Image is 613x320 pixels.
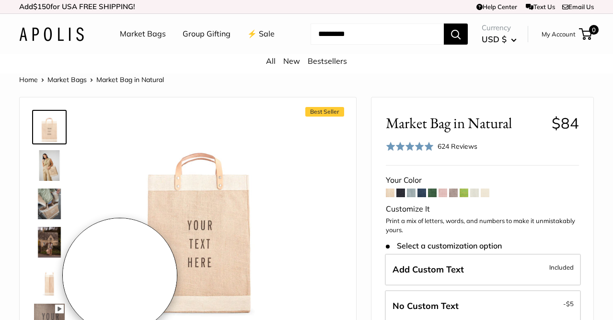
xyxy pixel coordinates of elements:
label: Add Custom Text [385,254,581,285]
a: Market Bag in Natural [32,187,67,221]
img: Market Bag in Natural [34,150,65,181]
a: New [283,56,300,66]
span: Currency [482,21,517,35]
a: Home [19,75,38,84]
span: Included [549,261,574,273]
span: 0 [589,25,599,35]
a: Text Us [526,3,555,11]
nav: Breadcrumb [19,73,164,86]
a: Group Gifting [183,27,231,41]
div: Your Color [386,173,579,188]
a: Help Center [476,3,517,11]
button: USD $ [482,32,517,47]
span: Add Custom Text [393,264,464,275]
a: description_13" wide, 18" high, 8" deep; handles: 3.5" [32,263,67,298]
span: Select a customization option [386,241,501,250]
a: My Account [542,28,576,40]
a: Market Bags [47,75,87,84]
span: - [563,298,574,309]
img: Market Bag in Natural [34,189,65,219]
img: Market Bag in Natural [34,112,65,142]
a: Email Us [562,3,594,11]
a: 0 [580,28,592,40]
span: Market Bag in Natural [386,114,544,132]
img: Apolis [19,27,84,41]
span: Market Bag in Natural [96,75,164,84]
a: ⚡️ Sale [247,27,275,41]
a: Market Bag in Natural [32,148,67,183]
a: Bestsellers [308,56,347,66]
a: Market Bag in Natural [32,225,67,260]
span: USD $ [482,34,507,44]
span: $5 [566,300,574,308]
a: All [266,56,276,66]
input: Search... [311,24,444,45]
button: Search [444,24,468,45]
img: Market Bag in Natural [34,227,65,258]
img: Market Bag in Natural [96,112,303,319]
span: $150 [33,2,50,11]
p: Print a mix of letters, words, and numbers to make it unmistakably yours. [386,216,579,235]
span: Best Seller [305,107,344,117]
a: Market Bags [120,27,166,41]
div: Customize It [386,202,579,216]
span: 624 Reviews [438,142,477,151]
span: No Custom Text [393,300,459,311]
a: Market Bag in Natural [32,110,67,144]
span: $84 [552,114,579,132]
img: description_13" wide, 18" high, 8" deep; handles: 3.5" [34,265,65,296]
